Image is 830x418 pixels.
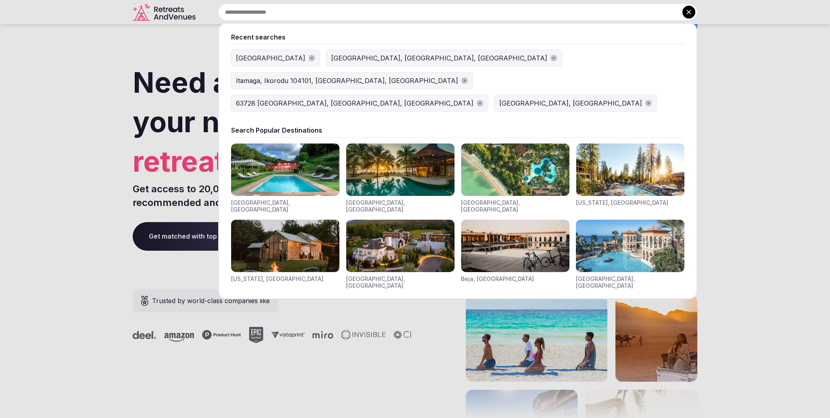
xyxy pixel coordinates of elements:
div: [GEOGRAPHIC_DATA], [GEOGRAPHIC_DATA], [GEOGRAPHIC_DATA] [331,53,547,63]
button: Itamaga, Ikorodu 104101, [GEOGRAPHIC_DATA], [GEOGRAPHIC_DATA] [231,73,473,89]
button: [GEOGRAPHIC_DATA], [GEOGRAPHIC_DATA], [GEOGRAPHIC_DATA] [326,50,562,66]
div: Beja, [GEOGRAPHIC_DATA] [461,275,534,283]
img: Visit venues for California, USA [576,143,684,196]
div: [US_STATE], [GEOGRAPHIC_DATA] [231,275,323,283]
img: Visit venues for New York, USA [231,220,340,272]
div: Visit venues for Napa Valley, USA [346,220,455,289]
img: Visit venues for Toscana, Italy [231,143,340,196]
button: [GEOGRAPHIC_DATA], [GEOGRAPHIC_DATA] [494,95,657,111]
div: Search Popular Destinations [231,126,684,135]
div: [GEOGRAPHIC_DATA] [236,53,305,63]
img: Visit venues for Napa Valley, USA [346,220,455,272]
div: Visit venues for Riviera Maya, Mexico [346,143,455,213]
div: Visit venues for Toscana, Italy [231,143,340,213]
div: [GEOGRAPHIC_DATA], [GEOGRAPHIC_DATA] [346,275,455,289]
div: Visit venues for Canarias, Spain [576,220,684,289]
div: [GEOGRAPHIC_DATA], [GEOGRAPHIC_DATA] [346,199,455,213]
img: Visit venues for Indonesia, Bali [461,143,569,196]
img: Visit venues for Beja, Portugal [461,220,569,272]
button: [GEOGRAPHIC_DATA] [231,50,320,66]
div: Visit venues for California, USA [576,143,684,213]
img: Visit venues for Riviera Maya, Mexico [346,143,455,196]
button: 63728 [GEOGRAPHIC_DATA], [GEOGRAPHIC_DATA], [GEOGRAPHIC_DATA] [231,95,488,111]
div: Visit venues for Beja, Portugal [461,220,569,289]
div: [GEOGRAPHIC_DATA], [GEOGRAPHIC_DATA] [576,275,684,289]
div: Visit venues for Indonesia, Bali [461,143,569,213]
div: [GEOGRAPHIC_DATA], [GEOGRAPHIC_DATA] [231,199,340,213]
div: [GEOGRAPHIC_DATA], [GEOGRAPHIC_DATA] [499,98,642,108]
div: [US_STATE], [GEOGRAPHIC_DATA] [576,199,668,206]
div: Visit venues for New York, USA [231,220,340,289]
div: Recent searches [231,33,684,42]
div: [GEOGRAPHIC_DATA], [GEOGRAPHIC_DATA] [461,199,569,213]
img: Visit venues for Canarias, Spain [576,220,684,272]
div: Itamaga, Ikorodu 104101, [GEOGRAPHIC_DATA], [GEOGRAPHIC_DATA] [236,76,458,85]
div: 63728 [GEOGRAPHIC_DATA], [GEOGRAPHIC_DATA], [GEOGRAPHIC_DATA] [236,98,473,108]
